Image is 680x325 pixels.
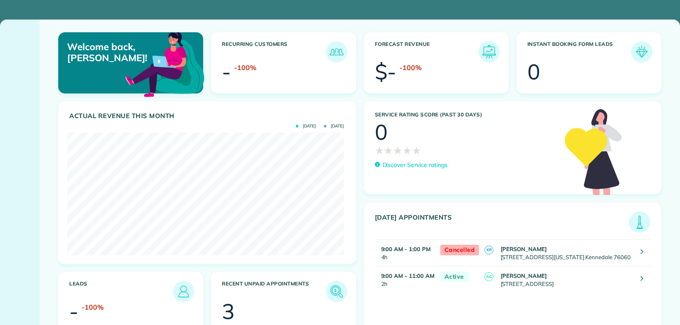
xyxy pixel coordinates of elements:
[375,143,384,158] span: ★
[440,245,479,255] span: Cancelled
[69,281,173,302] h3: Leads
[222,61,231,82] div: -
[222,301,235,322] div: 3
[375,214,629,233] h3: [DATE] Appointments
[402,143,412,158] span: ★
[69,112,347,120] h3: Actual Revenue this month
[381,246,431,252] strong: 9:00 AM - 1:00 PM
[328,43,345,60] img: icon_recurring_customers-cf858462ba22bcd05b5a5880d41d6543d210077de5bb9ebc9590e49fd87d84ed.png
[375,122,388,143] div: 0
[631,214,648,231] img: icon_todays_appointments-901f7ab196bb0bea1936b74009e4eb5ffbc2d2711fa7634e0d609ed5ef32b18b.png
[375,161,448,170] a: Discover Service ratings
[375,61,397,82] div: $-
[382,161,448,170] p: Discover Service ratings
[69,301,78,322] div: -
[384,143,393,158] span: ★
[484,272,493,281] span: AC
[499,266,635,293] td: [STREET_ADDRESS]
[375,266,436,293] td: 2h
[501,272,547,279] strong: [PERSON_NAME]
[527,61,540,82] div: 0
[175,283,192,300] img: icon_leads-1bed01f49abd5b7fead27621c3d59655bb73ed531f8eeb49469d10e621d6b896.png
[499,239,635,266] td: [STREET_ADDRESS][US_STATE] Kennedale 76060
[381,272,434,279] strong: 9:00 AM - 11:00 AM
[124,23,206,105] img: dashboard_welcome-42a62b7d889689a78055ac9021e634bf52bae3f8056760290aed330b23ab8690.png
[375,239,436,266] td: 4h
[440,271,468,282] span: Active
[328,283,345,300] img: icon_unpaid_appointments-47b8ce3997adf2238b356f14209ab4cced10bd1f174958f3ca8f1d0dd7fffeee.png
[393,143,402,158] span: ★
[399,62,422,73] div: -100%
[375,112,557,118] h3: Service Rating score (past 30 days)
[234,62,256,73] div: -100%
[527,41,631,62] h3: Instant Booking Form Leads
[222,41,326,62] h3: Recurring Customers
[222,281,326,302] h3: Recent unpaid appointments
[481,43,498,60] img: icon_forecast_revenue-8c13a41c7ed35a8dcfafea3cbb826a0462acb37728057bba2d056411b612bbbe.png
[67,41,156,64] p: Welcome back, [PERSON_NAME]!
[324,124,344,128] span: [DATE]
[412,143,421,158] span: ★
[375,41,479,62] h3: Forecast Revenue
[501,246,547,252] strong: [PERSON_NAME]
[296,124,316,128] span: [DATE]
[82,302,104,312] div: -100%
[484,246,493,254] span: KR
[633,43,650,60] img: icon_form_leads-04211a6a04a5b2264e4ee56bc0799ec3eb69b7e499cbb523a139df1d13a81ae0.png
